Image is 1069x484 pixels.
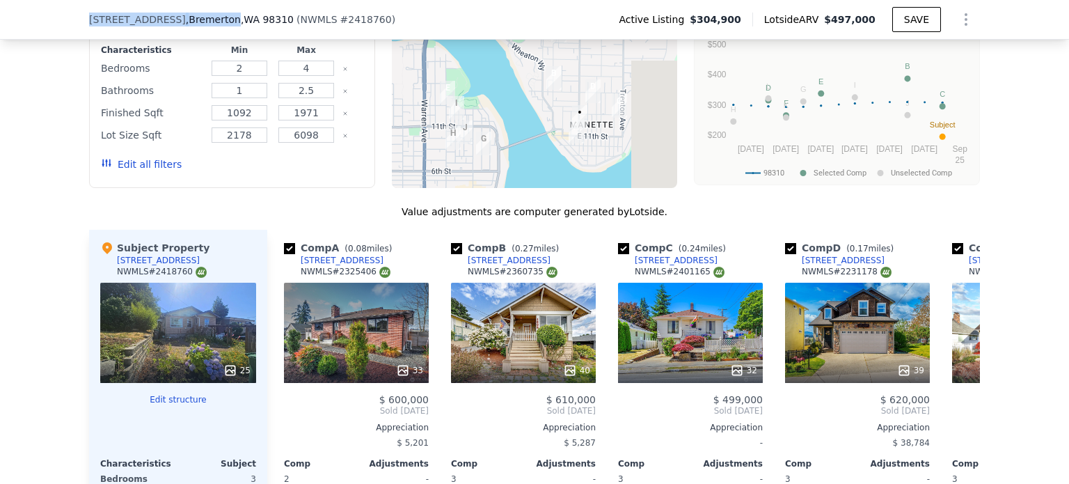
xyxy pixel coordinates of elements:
div: Min [209,45,270,56]
span: 0.24 [681,244,700,253]
span: $ 5,287 [564,438,596,448]
div: Adjustments [690,458,763,469]
div: Comp A [284,241,397,255]
button: Clear [342,88,348,94]
div: Max [276,45,337,56]
span: # 2418760 [340,14,392,25]
div: 832 Cogean Ave [452,115,478,150]
div: NWMLS # 2418760 [117,266,207,278]
span: 3 [785,474,791,484]
button: Edit structure [100,394,256,405]
span: Lotside ARV [764,13,824,26]
button: Show Options [952,6,980,33]
text: J [905,99,910,107]
div: [STREET_ADDRESS] [635,255,718,266]
span: Sold [DATE] [785,405,930,416]
text: F [784,99,789,107]
a: [STREET_ADDRESS] [952,255,1052,266]
text: C [940,90,945,98]
div: Subject Property [100,241,209,255]
text: Subject [930,120,956,129]
text: 25 [956,155,965,165]
div: Subject [178,458,256,469]
span: , WA 98310 [241,14,294,25]
div: 40 [563,364,590,377]
div: [STREET_ADDRESS] [802,255,885,266]
div: 1007 Perry Ave [563,114,589,149]
div: Characteristics [101,45,203,56]
text: I [854,81,856,89]
text: L [766,82,770,91]
span: ( miles) [673,244,731,253]
div: [STREET_ADDRESS] [969,255,1052,266]
span: ( miles) [841,244,899,253]
text: H [731,105,736,114]
span: 3 [618,474,624,484]
span: [STREET_ADDRESS] [89,13,186,26]
button: Clear [342,111,348,116]
text: Sep [953,144,968,154]
span: Sold [DATE] [284,405,429,416]
div: Comp D [785,241,899,255]
text: Unselected Comp [891,169,952,178]
img: NWMLS Logo [379,267,390,278]
span: $ 600,000 [379,394,429,405]
span: $ 5,201 [397,438,429,448]
span: NWMLS [300,14,337,25]
text: $200 [708,130,727,140]
div: 32 [730,364,757,377]
div: Comp [785,458,857,469]
div: Lot Size Sqft [101,125,203,145]
span: ( miles) [339,244,397,253]
div: Comp [618,458,690,469]
text: E [818,77,823,86]
span: $ 610,000 [546,394,596,405]
div: NWMLS # 2360735 [468,266,557,278]
div: 25 [223,364,251,377]
text: [DATE] [876,144,903,154]
text: $300 [708,100,727,110]
div: Value adjustments are computer generated by Lotside . [89,205,980,219]
div: 1606 Winfield Ave [541,61,567,95]
div: 1118 Perry Ave [567,100,593,134]
div: NWMLS # 2231178 [802,266,892,278]
div: 640 Pleasant Ave [470,126,497,161]
div: Finished Sqft [101,103,203,123]
a: [STREET_ADDRESS] [284,255,383,266]
text: D [766,84,771,92]
div: Comp E [952,241,1065,255]
text: [DATE] [911,144,937,154]
div: [STREET_ADDRESS] [468,255,551,266]
div: Adjustments [356,458,429,469]
div: 1306 Park Ave [434,75,461,110]
a: [STREET_ADDRESS] [785,255,885,266]
span: 3 [451,474,457,484]
span: $ 620,000 [880,394,930,405]
a: [STREET_ADDRESS] [618,255,718,266]
div: Comp B [451,241,564,255]
span: $497,000 [824,14,876,25]
img: NWMLS Logo [880,267,892,278]
div: Bathrooms [101,81,203,100]
div: Appreciation [451,422,596,433]
div: 809 Mckenzie Ave [440,120,466,155]
span: Active Listing [619,13,690,26]
img: NWMLS Logo [196,267,207,278]
text: $400 [708,70,727,79]
div: Adjustments [857,458,930,469]
div: Comp C [618,241,731,255]
a: [STREET_ADDRESS] [451,255,551,266]
div: 39 [897,364,924,377]
span: 3 [952,474,958,484]
div: Comp [284,458,356,469]
button: Clear [342,133,348,139]
img: NWMLS Logo [713,267,724,278]
div: 1329 Ironsides Ave [580,74,606,109]
span: 2 [284,474,290,484]
div: 1118 Mckenzie Ave [443,91,470,125]
div: NWMLS # 2311514 [969,266,1059,278]
span: $ 499,000 [713,394,763,405]
img: NWMLS Logo [546,267,557,278]
text: [DATE] [807,144,834,154]
div: Appreciation [785,422,930,433]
